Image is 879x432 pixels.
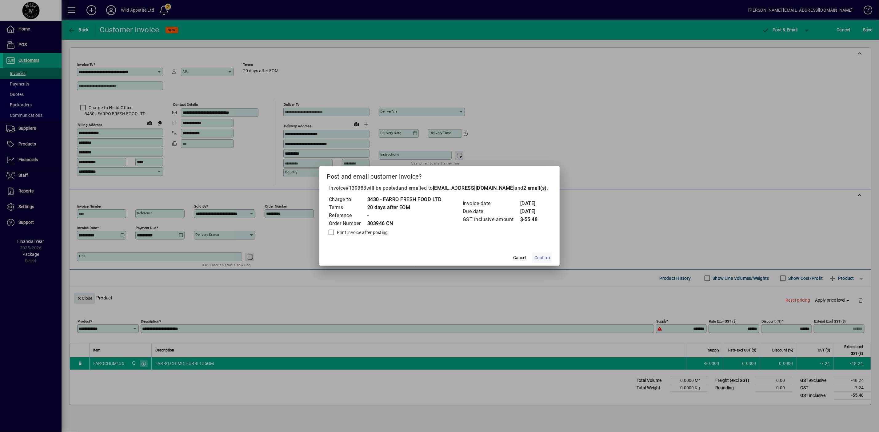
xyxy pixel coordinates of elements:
span: #139388 [346,185,366,191]
td: 20 days after EOM [367,204,442,212]
h2: Post and email customer invoice? [319,166,560,184]
td: Due date [462,208,520,216]
label: Print invoice after posting [336,229,388,236]
td: Reference [329,212,367,220]
p: Invoice will be posted . [327,184,553,192]
td: $-55.48 [520,216,545,224]
td: Terms [329,204,367,212]
span: and emailed to [398,185,547,191]
button: Confirm [532,252,552,263]
b: [EMAIL_ADDRESS][DOMAIN_NAME] [433,185,515,191]
td: [DATE] [520,208,545,216]
span: Confirm [534,255,550,261]
td: Invoice date [462,200,520,208]
td: [DATE] [520,200,545,208]
td: Charge to [329,196,367,204]
td: 3430 - FARRO FRESH FOOD LTD [367,196,442,204]
b: 2 email(s) [523,185,547,191]
span: Cancel [513,255,526,261]
span: and [515,185,547,191]
td: GST inclusive amount [462,216,520,224]
td: - [367,212,442,220]
td: 303946 CN [367,220,442,228]
td: Order Number [329,220,367,228]
button: Cancel [510,252,529,263]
